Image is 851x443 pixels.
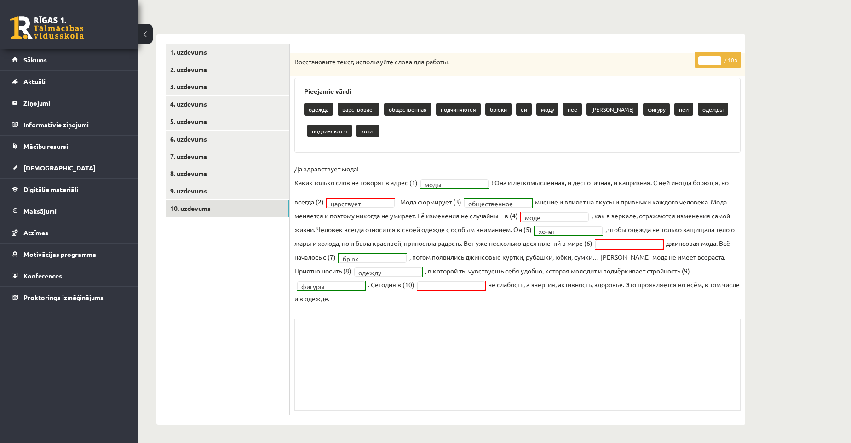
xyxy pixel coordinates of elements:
a: Digitālie materiāli [12,179,126,200]
a: Proktoringa izmēģinājums [12,287,126,308]
legend: Ziņojumi [23,92,126,114]
p: [PERSON_NAME] [586,103,638,116]
a: Motivācijas programma [12,244,126,265]
p: царствовает [338,103,379,116]
a: моды [420,179,489,188]
a: одежду [354,267,422,277]
a: [DEMOGRAPHIC_DATA] [12,157,126,178]
a: 7. uzdevums [166,148,289,165]
a: Rīgas 1. Tālmācības vidusskola [10,16,84,39]
span: царствует [331,199,382,208]
a: 1. uzdevums [166,44,289,61]
a: 10. uzdevums [166,200,289,217]
a: Maksājumi [12,200,126,221]
p: / 10p [695,52,741,68]
span: Konferences [23,272,62,280]
span: одежду [358,268,410,277]
p: одежда [304,103,333,116]
span: Sākums [23,56,47,64]
a: 8. uzdevums [166,165,289,182]
legend: Maksājumi [23,200,126,221]
span: Proktoringa izmēģinājums [23,293,103,301]
a: брюк [339,254,407,263]
p: подчиняются [436,103,481,116]
a: Informatīvie ziņojumi [12,114,126,135]
p: одежды [698,103,728,116]
span: брюк [343,254,394,263]
span: Aktuāli [23,77,46,85]
a: Aktuāli [12,71,126,92]
span: Atzīmes [23,228,48,237]
span: фигуры [301,282,353,291]
a: Ziņojumi [12,92,126,114]
span: моде [525,213,576,222]
span: общественное [468,199,520,208]
span: Digitālie materiāli [23,185,78,193]
a: 2. uzdevums [166,61,289,78]
p: ней [674,103,693,116]
a: Mācību resursi [12,136,126,157]
a: 3. uzdevums [166,78,289,95]
h3: Pieejamie vārdi [304,87,731,95]
p: ей [516,103,532,116]
fieldset: ! Она и легкомысленная, и деспотичная, и капризная. С ней иногда борются, но всегда (2) . Мода фо... [294,162,741,305]
p: моду [536,103,558,116]
a: 6. uzdevums [166,131,289,148]
a: Atzīmes [12,222,126,243]
a: хочет [535,226,603,235]
a: моде [521,212,589,221]
span: [DEMOGRAPHIC_DATA] [23,164,96,172]
a: 9. uzdevums [166,182,289,199]
p: общественная [384,103,431,116]
a: 4. uzdevums [166,96,289,113]
legend: Informatīvie ziņojumi [23,114,126,135]
span: хочет [539,227,590,236]
a: царствует [327,199,395,208]
p: Восстановите текст, используйте слова для работы. [294,57,695,67]
span: Motivācijas programma [23,250,96,258]
p: неё [563,103,582,116]
p: хотит [356,125,379,137]
p: подчиняются [307,125,352,137]
p: Да здравствует мода! Каких только слов не говорят в адрес (1) [294,162,418,189]
a: Sākums [12,49,126,70]
a: общественное [464,199,532,208]
a: Konferences [12,265,126,286]
span: Mācību resursi [23,142,68,150]
p: брюки [485,103,512,116]
span: моды [425,180,476,189]
p: фигуру [643,103,670,116]
a: фигуры [297,281,365,290]
a: 5. uzdevums [166,113,289,130]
